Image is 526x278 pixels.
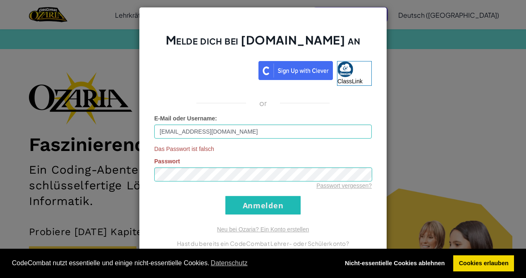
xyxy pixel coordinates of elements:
a: learn more about cookies [209,257,249,269]
a: deny cookies [339,255,450,272]
iframe: Кнопка "Войти с аккаунтом Google" [150,60,258,78]
img: classlink-logo-small.png [337,61,353,77]
span: E-Mail oder Username [154,115,215,122]
span: Das Passwort ist falsch [154,145,372,153]
span: ClassLink [337,78,363,85]
img: clever_sso_button@2x.png [258,61,333,80]
p: or [259,98,267,108]
a: Neu bei Ozaria? Ein Konto erstellen [217,226,309,233]
span: CodeCombat nutzt essentielle und einige nicht-essentielle Cookies. [12,257,333,269]
label: : [154,114,217,123]
h2: Melde dich bei [DOMAIN_NAME] an [154,32,372,56]
a: allow cookies [453,255,514,272]
a: Passwort vergessen? [316,182,372,189]
input: Anmelden [225,196,301,214]
p: Hast du bereits ein CodeCombat Lehrer- oder Schülerkonto? [154,238,372,248]
span: Passwort [154,158,180,165]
